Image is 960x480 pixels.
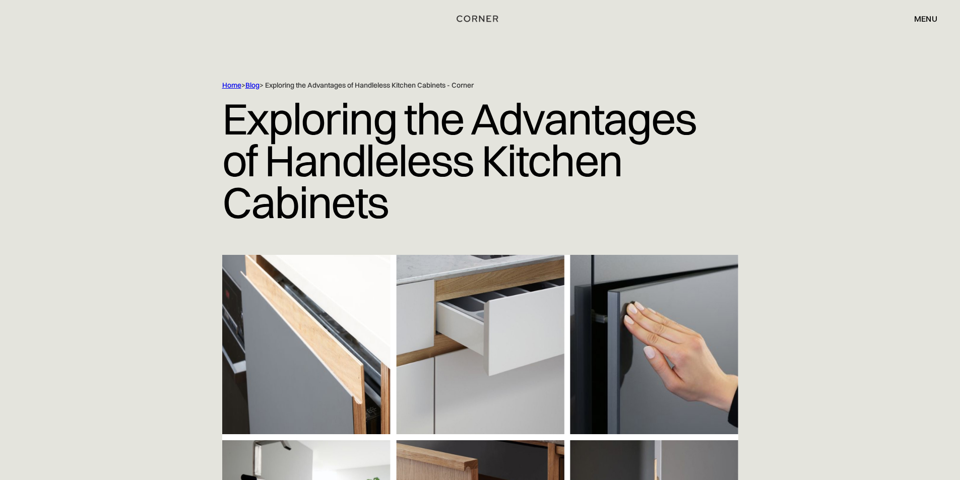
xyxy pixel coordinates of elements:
a: Blog [245,81,260,90]
div: menu [904,10,937,27]
a: home [444,12,516,25]
a: Home [222,81,241,90]
h1: Exploring the Advantages of Handleless Kitchen Cabinets [222,90,738,231]
div: > > Exploring the Advantages of Handleless Kitchen Cabinets - Corner [222,81,696,90]
div: menu [914,15,937,23]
